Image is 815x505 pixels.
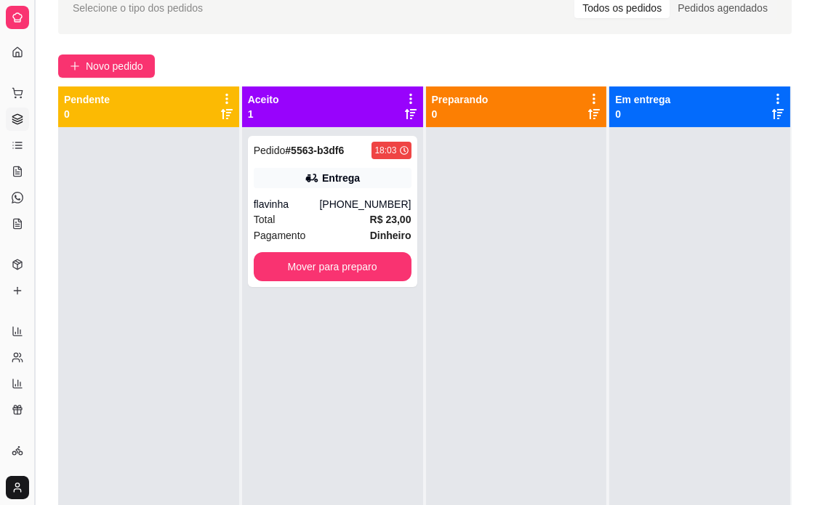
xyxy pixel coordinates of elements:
[254,197,320,211] div: flavinha
[64,107,110,121] p: 0
[70,61,80,71] span: plus
[615,92,670,107] p: Em entrega
[254,211,276,227] span: Total
[58,54,155,78] button: Novo pedido
[374,145,396,156] div: 18:03
[285,145,344,156] strong: # 5563-b3df6
[322,171,360,185] div: Entrega
[370,230,411,241] strong: Dinheiro
[254,227,306,243] span: Pagamento
[64,92,110,107] p: Pendente
[248,107,279,121] p: 1
[254,252,411,281] button: Mover para preparo
[254,145,286,156] span: Pedido
[370,214,411,225] strong: R$ 23,00
[432,92,489,107] p: Preparando
[248,92,279,107] p: Aceito
[319,197,411,211] div: [PHONE_NUMBER]
[432,107,489,121] p: 0
[86,58,143,74] span: Novo pedido
[615,107,670,121] p: 0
